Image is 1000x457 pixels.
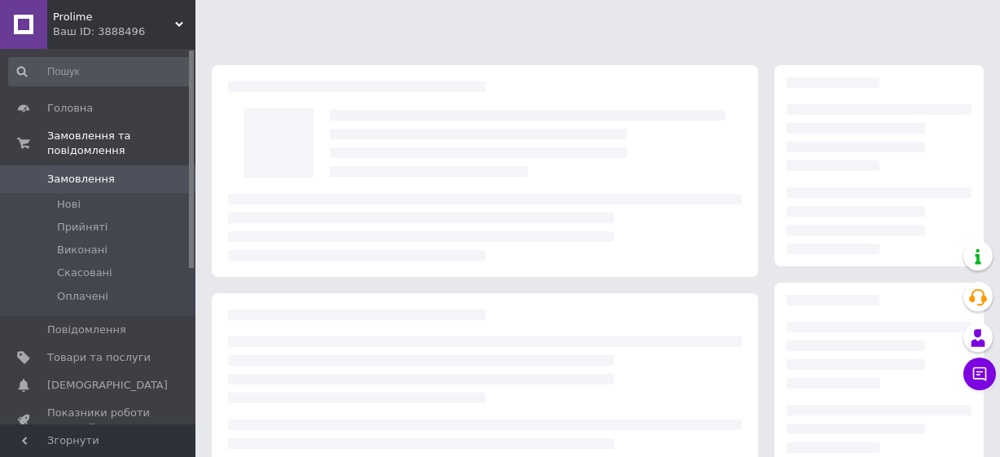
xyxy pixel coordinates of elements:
input: Пошук [8,57,191,86]
div: Ваш ID: 3888496 [53,24,195,39]
span: Prolime [53,10,175,24]
span: Прийняті [57,220,107,235]
span: Головна [47,101,93,116]
span: Замовлення [47,172,115,187]
span: Повідомлення [47,323,126,337]
button: Чат з покупцем [963,358,996,390]
span: Товари та послуги [47,350,151,365]
span: Показники роботи компанії [47,406,151,435]
span: Замовлення та повідомлення [47,129,195,158]
span: Скасовані [57,266,112,280]
span: [DEMOGRAPHIC_DATA] [47,378,168,393]
span: Виконані [57,243,107,257]
span: Оплачені [57,289,108,304]
span: Нові [57,197,81,212]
